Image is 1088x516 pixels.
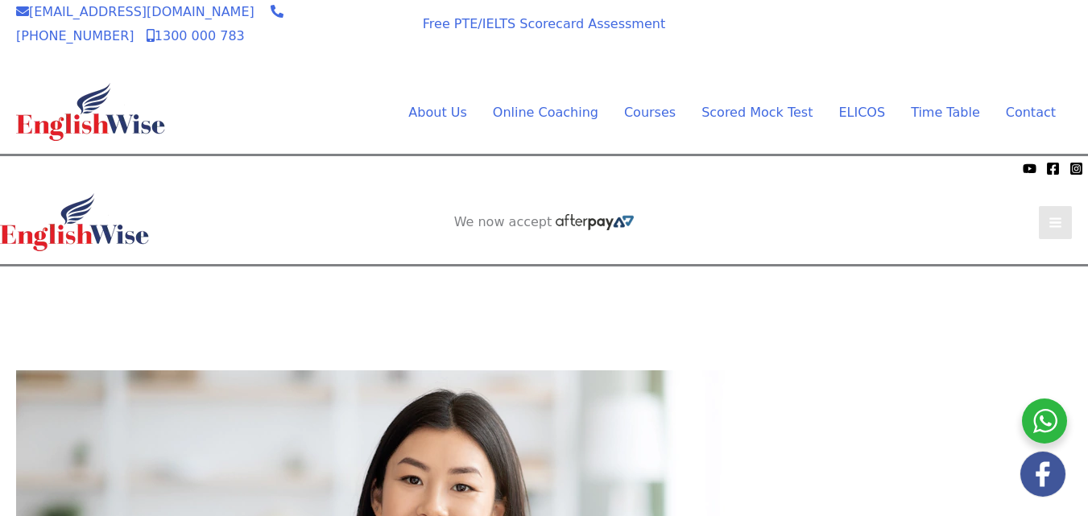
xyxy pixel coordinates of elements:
[8,160,93,176] span: We now accept
[395,101,479,125] a: About UsMenu Toggle
[423,16,665,31] a: Free PTE/IELTS Scorecard Assessment
[1069,162,1083,175] a: Instagram
[16,83,165,141] img: cropped-ew-logo
[825,101,898,125] a: ELICOS
[701,105,813,120] span: Scored Mock Test
[1023,162,1036,175] a: YouTube
[898,101,993,125] a: Time TableMenu Toggle
[308,11,383,43] span: We now accept
[408,105,466,120] span: About Us
[689,101,825,125] a: Scored Mock TestMenu Toggle
[420,279,669,312] a: AI SCORED PTE SOFTWARE REGISTER FOR FREE SOFTWARE TRIAL
[807,22,1056,54] a: AI SCORED PTE SOFTWARE REGISTER FOR FREE SOFTWARE TRIAL
[493,105,598,120] span: Online Coaching
[480,101,611,125] a: Online CoachingMenu Toggle
[790,9,1072,61] aside: Header Widget 1
[97,164,142,173] img: Afterpay-Logo
[147,28,245,43] a: 1300 000 783
[1020,452,1065,497] img: white-facebook.png
[838,105,885,120] span: ELICOS
[323,47,367,56] img: Afterpay-Logo
[1006,105,1056,120] span: Contact
[911,105,980,120] span: Time Table
[1046,162,1060,175] a: Facebook
[370,101,1056,125] nav: Site Navigation: Main Menu
[993,101,1056,125] a: Contact
[624,105,676,120] span: Courses
[16,4,254,19] a: [EMAIL_ADDRESS][DOMAIN_NAME]
[454,214,552,230] span: We now accept
[556,214,634,230] img: Afterpay-Logo
[403,266,685,319] aside: Header Widget 1
[611,101,689,125] a: CoursesMenu Toggle
[16,4,283,43] a: [PHONE_NUMBER]
[446,214,643,231] aside: Header Widget 2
